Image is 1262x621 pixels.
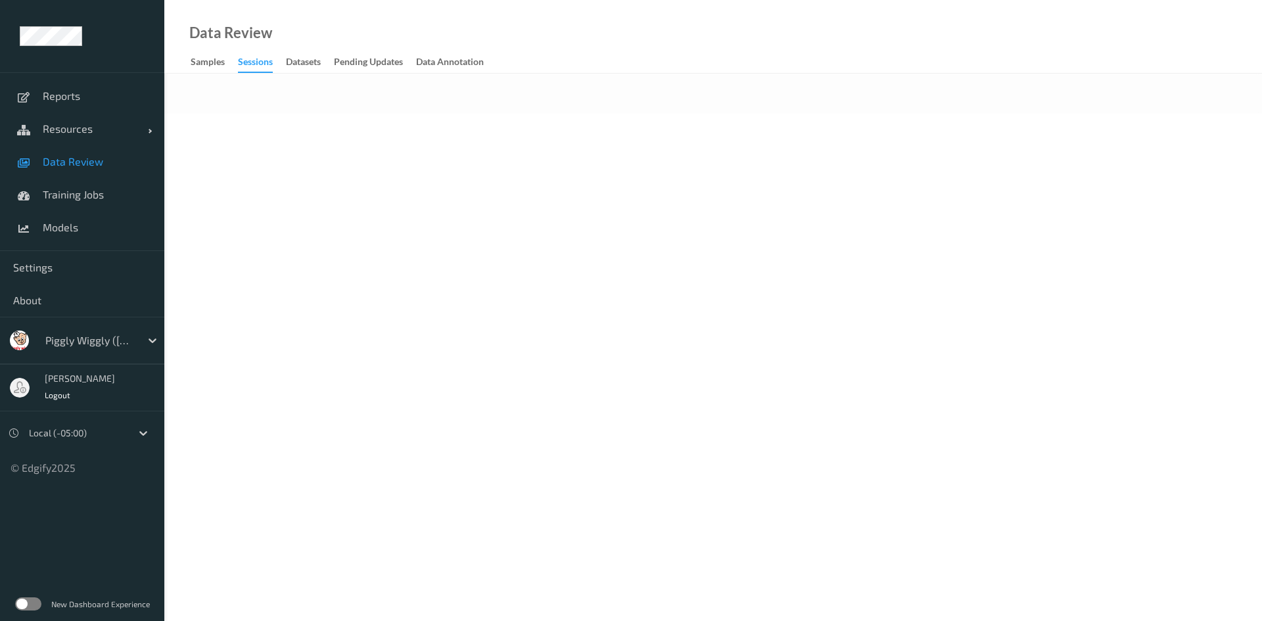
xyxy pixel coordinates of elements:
[334,53,416,72] a: Pending Updates
[238,53,286,73] a: Sessions
[286,55,321,72] div: Datasets
[189,26,272,39] div: Data Review
[416,55,484,72] div: Data Annotation
[191,55,225,72] div: Samples
[286,53,334,72] a: Datasets
[191,53,238,72] a: Samples
[334,55,403,72] div: Pending Updates
[416,53,497,72] a: Data Annotation
[238,55,273,73] div: Sessions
